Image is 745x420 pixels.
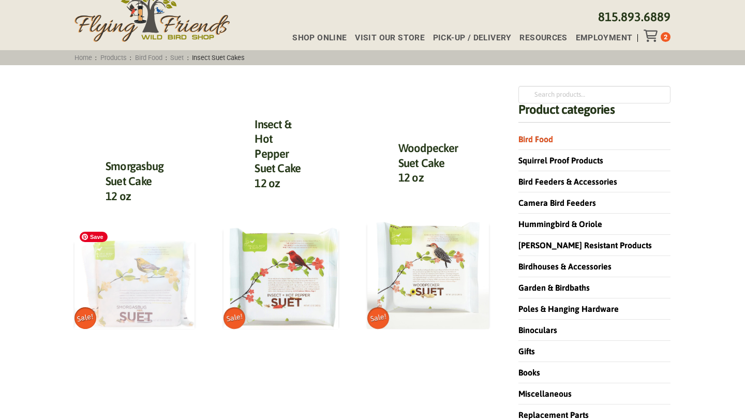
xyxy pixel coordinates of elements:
[518,134,553,144] a: Bird Food
[644,29,661,42] div: Toggle Off Canvas Content
[518,410,589,419] a: Replacement Parts
[433,34,512,42] span: Pick-up / Delivery
[511,34,567,42] a: Resources
[189,54,248,62] span: Insect Suet Cakes
[518,262,612,271] a: Birdhouses & Accessories
[518,304,619,313] a: Poles & Hanging Hardware
[664,33,667,41] span: 2
[518,283,590,292] a: Garden & Birdbaths
[255,117,301,190] a: Insect & Hot Pepper Suet Cake 12 oz
[568,34,633,42] a: Employment
[167,54,187,62] a: Suet
[518,198,596,207] a: Camera Bird Feeders
[355,34,425,42] span: Visit Our Store
[576,34,633,42] span: Employment
[284,34,347,42] a: Shop Online
[518,325,557,335] a: Binoculars
[518,241,652,250] a: [PERSON_NAME] Resistant Products
[80,232,108,242] span: Save
[518,86,671,103] input: Search products…
[518,177,617,186] a: Bird Feeders & Accessories
[73,306,98,331] span: Sale!
[518,389,572,398] a: Miscellaneous
[425,34,512,42] a: Pick-up / Delivery
[518,103,671,123] h4: Product categories
[365,306,391,331] span: Sale!
[518,156,603,165] a: Squirrel Proof Products
[292,34,347,42] span: Shop Online
[106,159,163,202] a: Smorgasbug Suet Cake 12 oz
[97,54,130,62] a: Products
[347,34,424,42] a: Visit Our Store
[598,10,671,24] a: 815.893.6889
[71,54,96,62] a: Home
[519,34,568,42] span: Resources
[71,54,248,62] span: : : : :
[131,54,166,62] a: Bird Food
[518,368,540,377] a: Books
[518,347,535,356] a: Gifts
[398,141,458,184] a: Woodpecker Suet Cake 12 oz
[518,219,602,229] a: Hummingbird & Oriole
[222,306,247,331] span: Sale!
